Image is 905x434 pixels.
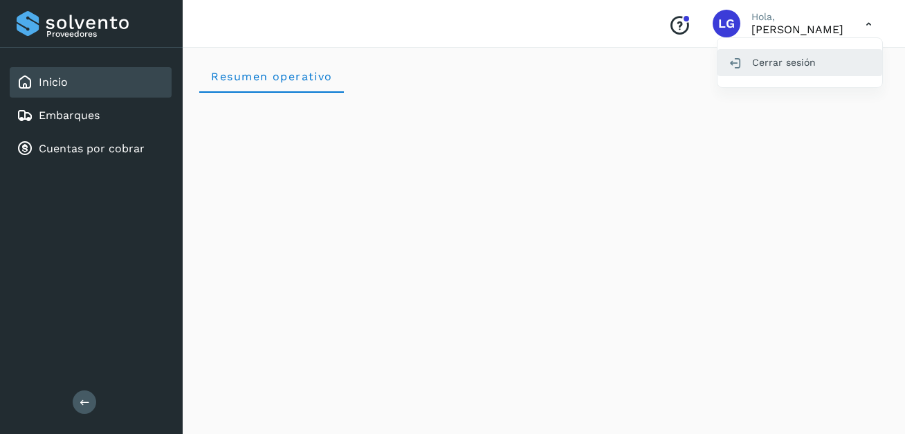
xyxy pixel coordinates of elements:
div: Inicio [10,67,172,98]
a: Inicio [39,75,68,89]
div: Embarques [10,100,172,131]
p: Proveedores [46,29,166,39]
div: Cerrar sesión [717,49,882,75]
a: Cuentas por cobrar [39,142,145,155]
a: Embarques [39,109,100,122]
div: Cuentas por cobrar [10,134,172,164]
